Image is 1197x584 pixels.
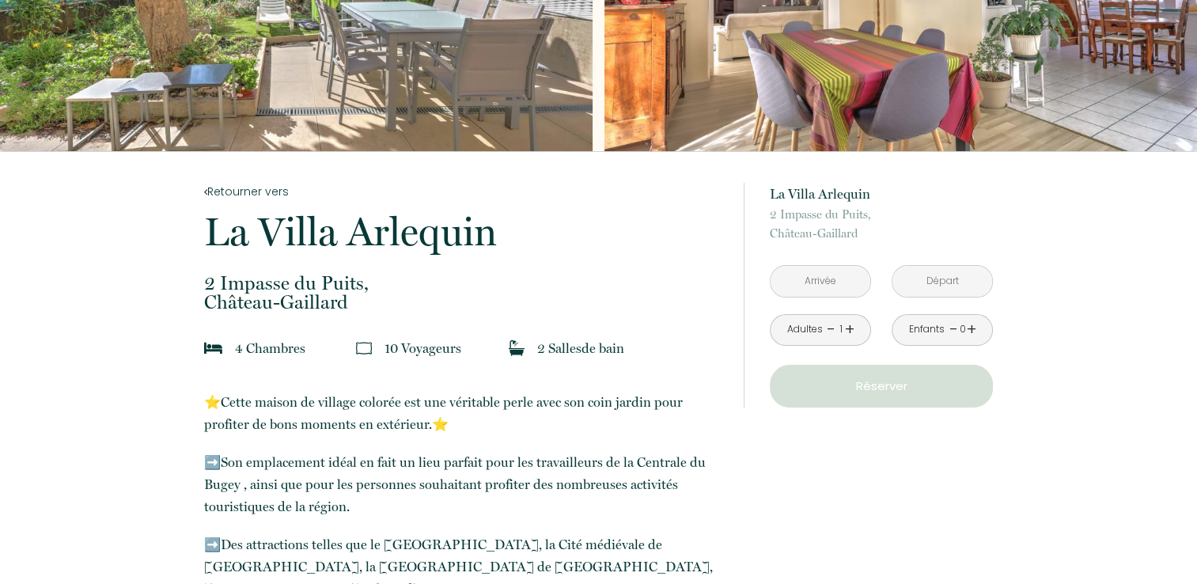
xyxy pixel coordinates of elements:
div: Adultes [786,322,822,337]
p: Réserver [775,377,987,396]
p: 4 Chambre [235,337,305,359]
button: Réserver [770,365,993,408]
p: La Villa Arlequin [204,212,723,252]
div: 1 [837,322,845,337]
a: + [967,317,976,342]
p: ⭐​Cette maison de village colorée est une véritable perle avec son coin jardin pour profiter de b... [204,391,723,435]
p: Château-Gaillard [204,274,723,312]
a: - [949,317,957,342]
p: La Villa Arlequin [770,183,993,205]
div: 0 [959,322,967,337]
a: + [845,317,854,342]
p: 2 Salle de bain [537,337,624,359]
a: - [827,317,835,342]
img: guests [356,340,372,356]
input: Départ [892,266,992,297]
span: 2 Impasse du Puits, [770,205,993,224]
span: 2 Impasse du Puits, [204,274,723,293]
p: 10 Voyageur [384,337,461,359]
p: Château-Gaillard [770,205,993,243]
span: s [576,340,581,356]
p: ➡️Son emplacement idéal en fait un lieu parfait pour les travailleurs de la Centrale du Bugey , a... [204,451,723,518]
input: Arrivée [771,266,870,297]
div: Enfants [909,322,945,337]
span: s [300,340,305,356]
a: Retourner vers [204,183,723,200]
span: s [456,340,461,356]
